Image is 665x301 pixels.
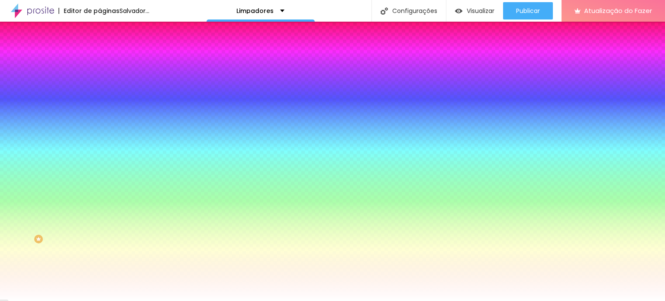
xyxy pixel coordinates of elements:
font: Editor de páginas [64,6,119,15]
img: Ícone [381,7,388,15]
button: Publicar [503,2,553,19]
font: Visualizar [467,6,494,15]
font: Limpadores [236,6,274,15]
font: Atualização do Fazer [584,6,652,15]
img: view-1.svg [455,7,462,15]
button: Visualizar [446,2,503,19]
font: Configurações [392,6,437,15]
font: Salvador... [119,6,149,15]
font: Publicar [516,6,540,15]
